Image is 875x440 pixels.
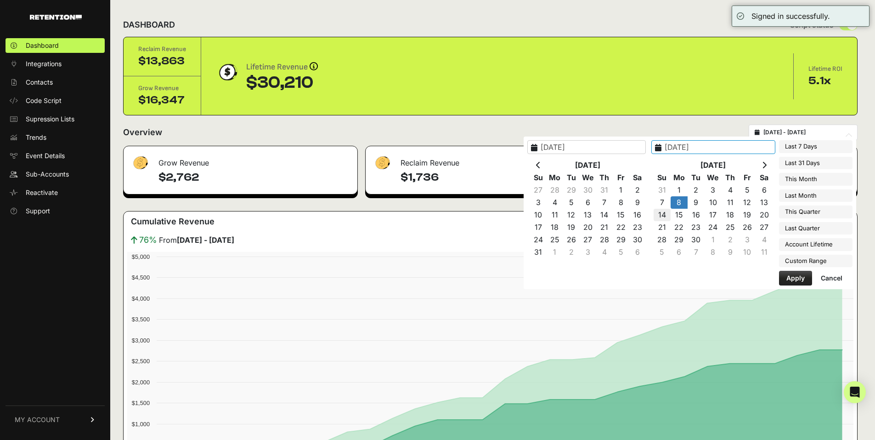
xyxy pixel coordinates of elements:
a: Event Details [6,149,105,163]
a: Sub-Accounts [6,167,105,182]
td: 30 [580,184,596,196]
td: 6 [671,246,688,258]
th: Su [530,171,547,184]
td: 22 [613,221,629,234]
h2: Overview [123,126,162,139]
a: Contacts [6,75,105,90]
td: 3 [739,234,756,246]
td: 2 [688,184,705,196]
li: Custom Range [779,255,852,268]
td: 5 [654,246,671,258]
td: 27 [530,184,547,196]
span: Sub-Accounts [26,170,69,179]
td: 6 [629,246,646,258]
h2: DASHBOARD [123,18,175,31]
td: 2 [563,246,580,258]
button: Apply [779,271,812,286]
li: This Quarter [779,206,852,218]
td: 19 [739,209,756,221]
li: Last Quarter [779,222,852,235]
li: This Month [779,173,852,186]
th: Fr [739,171,756,184]
span: Code Script [26,96,62,105]
span: Event Details [26,151,65,160]
td: 8 [613,196,629,209]
a: Code Script [6,93,105,108]
td: 9 [629,196,646,209]
td: 18 [547,221,563,234]
td: 14 [596,209,613,221]
span: Trends [26,133,46,142]
td: 13 [756,196,773,209]
td: 1 [547,246,563,258]
h4: $2,762 [158,170,350,185]
img: fa-dollar-13500eef13a19c4ab2b9ed9ad552e47b0d9fc28b02b83b90ba0e00f96d6372e9.png [131,154,149,172]
td: 31 [654,184,671,196]
text: $3,500 [132,316,150,323]
li: Last 31 Days [779,157,852,170]
td: 9 [722,246,739,258]
img: Retention.com [30,15,82,20]
td: 4 [547,196,563,209]
td: 28 [547,184,563,196]
td: 10 [739,246,756,258]
td: 10 [530,209,547,221]
td: 3 [580,246,596,258]
td: 1 [613,184,629,196]
td: 7 [654,196,671,209]
td: 8 [705,246,722,258]
div: Grow Revenue [124,146,357,174]
td: 17 [705,209,722,221]
th: Tu [563,171,580,184]
td: 28 [596,234,613,246]
text: $2,500 [132,358,150,365]
td: 17 [530,221,547,234]
td: 6 [756,184,773,196]
td: 7 [596,196,613,209]
td: 12 [563,209,580,221]
div: Signed in successfully. [751,11,830,22]
span: Supression Lists [26,114,74,124]
td: 11 [547,209,563,221]
div: Open Intercom Messenger [844,381,866,403]
li: Account Lifetime [779,238,852,251]
td: 2 [629,184,646,196]
td: 15 [613,209,629,221]
td: 16 [688,209,705,221]
div: $30,210 [246,74,318,92]
td: 18 [722,209,739,221]
h4: $1,736 [401,170,600,185]
button: Cancel [813,271,850,286]
th: We [705,171,722,184]
th: Tu [688,171,705,184]
th: We [580,171,596,184]
td: 6 [580,196,596,209]
td: 4 [756,234,773,246]
img: dollar-coin-05c43ed7efb7bc0c12610022525b4bbbb207c7efeef5aecc26f025e68dcafac9.png [216,61,239,84]
h3: Cumulative Revenue [131,215,215,228]
th: Mo [671,171,688,184]
td: 11 [756,246,773,258]
td: 20 [756,209,773,221]
td: 9 [688,196,705,209]
a: Integrations [6,57,105,71]
td: 23 [629,221,646,234]
a: MY ACCOUNT [6,406,105,434]
div: $13,863 [138,54,186,69]
div: Reclaim Revenue [138,45,186,54]
a: Dashboard [6,38,105,53]
td: 21 [596,221,613,234]
td: 13 [580,209,596,221]
td: 29 [613,234,629,246]
td: 5 [563,196,580,209]
li: Last Month [779,189,852,202]
td: 3 [705,184,722,196]
th: [DATE] [671,159,756,171]
a: Support [6,204,105,218]
span: Contacts [26,78,53,87]
a: Supression Lists [6,112,105,126]
td: 29 [671,234,688,246]
text: $2,000 [132,379,150,386]
td: 1 [705,234,722,246]
th: Fr [613,171,629,184]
